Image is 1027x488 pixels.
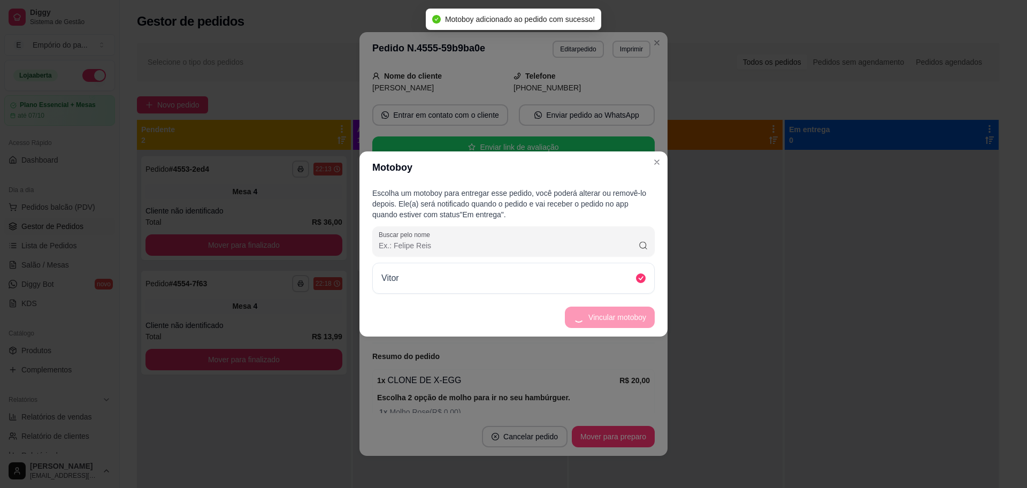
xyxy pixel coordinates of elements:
[445,15,595,24] span: Motoboy adicionado ao pedido com sucesso!
[381,272,399,285] p: Vitor
[432,15,441,24] span: check-circle
[379,230,434,239] label: Buscar pelo nome
[648,154,665,171] button: Close
[379,240,638,251] input: Buscar pelo nome
[359,151,668,184] header: Motoboy
[372,188,655,220] p: Escolha um motoboy para entregar esse pedido, você poderá alterar ou removê-lo depois. Ele(a) ser...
